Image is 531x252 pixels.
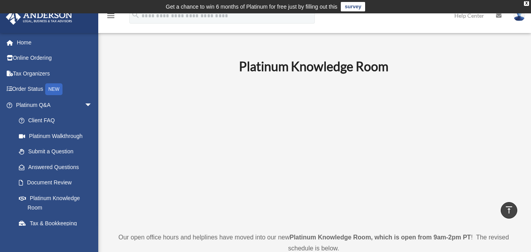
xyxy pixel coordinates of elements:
a: Platinum Walkthrough [11,128,104,144]
a: menu [106,14,116,20]
a: Home [6,35,104,50]
a: Client FAQ [11,113,104,129]
a: survey [341,2,365,11]
span: arrow_drop_down [85,97,100,113]
a: vertical_align_top [501,202,517,219]
strong: Platinum Knowledge Room, which is open from 9am-2pm PT [290,234,471,241]
a: Platinum Q&Aarrow_drop_down [6,97,104,113]
i: menu [106,11,116,20]
a: Tax & Bookkeeping Packages [11,215,104,241]
a: Tax Organizers [6,66,104,81]
a: Online Ordering [6,50,104,66]
div: NEW [45,83,62,95]
div: Get a chance to win 6 months of Platinum for free just by filling out this [166,2,338,11]
a: Submit a Question [11,144,104,160]
b: Platinum Knowledge Room [239,59,388,74]
iframe: 231110_Toby_KnowledgeRoom [196,85,432,217]
a: Document Review [11,175,104,191]
a: Platinum Knowledge Room [11,190,100,215]
i: search [131,11,140,19]
i: vertical_align_top [504,205,514,215]
a: Answered Questions [11,159,104,175]
a: Order StatusNEW [6,81,104,97]
img: Anderson Advisors Platinum Portal [4,9,75,25]
div: close [524,1,529,6]
img: User Pic [513,10,525,21]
